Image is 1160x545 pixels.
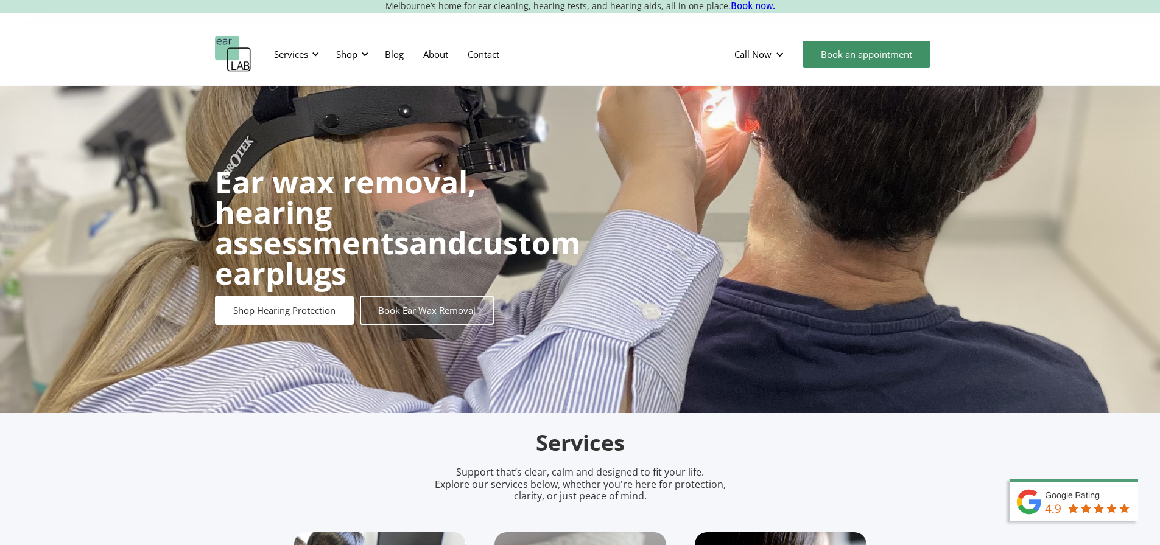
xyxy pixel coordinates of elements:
a: About [413,36,458,72]
a: home [215,36,251,72]
div: Call Now [734,48,772,60]
a: Shop Hearing Protection [215,296,354,325]
a: Book Ear Wax Removal [360,296,494,325]
h1: and [215,167,580,288]
a: Book an appointment [803,41,930,68]
a: Contact [458,36,509,72]
div: Call Now [725,36,796,72]
div: Shop [336,48,357,60]
h2: Services [294,429,866,457]
strong: Ear wax removal, hearing assessments [215,161,476,263]
strong: custom earplugs [215,222,580,294]
div: Shop [329,36,372,72]
div: Services [274,48,308,60]
p: Support that’s clear, calm and designed to fit your life. Explore our services below, whether you... [419,467,742,502]
div: Services [267,36,323,72]
a: Blog [375,36,413,72]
